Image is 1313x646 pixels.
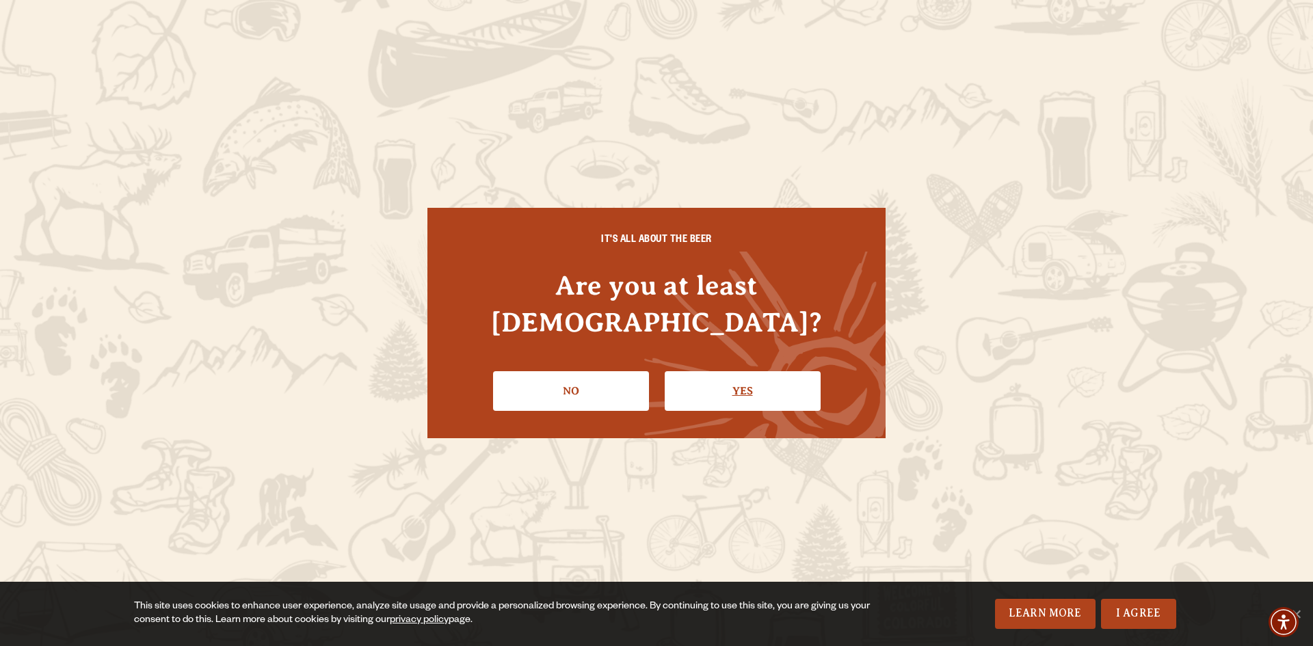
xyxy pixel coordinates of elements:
[995,599,1096,629] a: Learn More
[1101,599,1176,629] a: I Agree
[455,267,858,340] h4: Are you at least [DEMOGRAPHIC_DATA]?
[134,600,881,628] div: This site uses cookies to enhance user experience, analyze site usage and provide a personalized ...
[455,235,858,247] h6: IT'S ALL ABOUT THE BEER
[390,615,449,626] a: privacy policy
[1269,607,1299,637] div: Accessibility Menu
[493,371,649,411] a: No
[665,371,821,411] a: Confirm I'm 21 or older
